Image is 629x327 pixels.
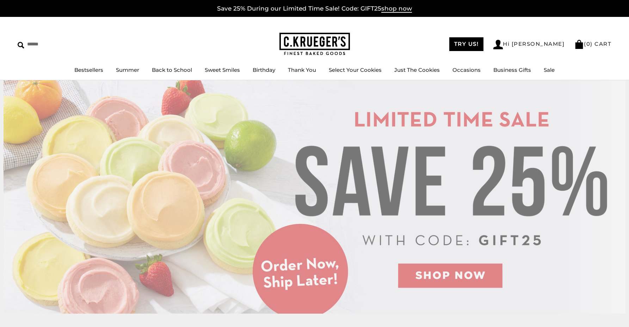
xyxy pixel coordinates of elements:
a: Sale [544,67,555,73]
span: 0 [586,40,591,47]
a: Summer [116,67,139,73]
img: C.Krueger's Special Offer [4,80,625,314]
a: Select Your Cookies [329,67,382,73]
input: Search [18,39,101,50]
a: TRY US! [449,37,484,51]
a: Occasions [452,67,481,73]
img: Account [493,40,503,49]
a: Thank You [288,67,316,73]
img: Bag [574,40,584,49]
a: (0) CART [574,40,611,47]
span: shop now [381,5,412,13]
a: Save 25% During our Limited Time Sale! Code: GIFT25shop now [217,5,412,13]
a: Bestsellers [74,67,103,73]
a: Sweet Smiles [205,67,240,73]
img: C.KRUEGER'S [279,33,350,56]
a: Hi [PERSON_NAME] [493,40,565,49]
a: Just The Cookies [394,67,440,73]
a: Business Gifts [493,67,531,73]
a: Back to School [152,67,192,73]
img: Search [18,42,24,49]
a: Birthday [253,67,275,73]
